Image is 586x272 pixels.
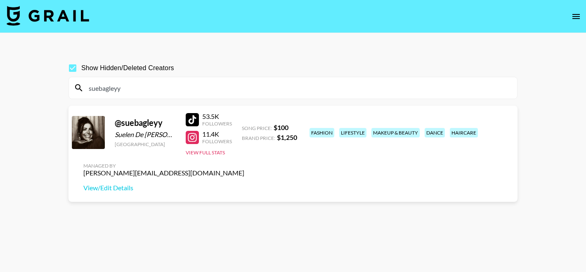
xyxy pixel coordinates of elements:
a: View/Edit Details [83,184,244,192]
strong: $ 1,250 [277,133,297,141]
button: View Full Stats [186,149,225,156]
div: fashion [310,128,334,137]
div: 11.4K [202,130,232,138]
div: Followers [202,138,232,144]
div: 53.5K [202,112,232,121]
div: Followers [202,121,232,127]
div: [PERSON_NAME][EMAIL_ADDRESS][DOMAIN_NAME] [83,169,244,177]
div: lifestyle [339,128,366,137]
div: @ suebagleyy [115,118,176,128]
div: haircare [450,128,478,137]
span: Show Hidden/Deleted Creators [81,63,174,73]
img: Grail Talent [7,6,89,26]
div: Managed By [83,163,244,169]
input: Search by User Name [84,81,512,95]
div: makeup & beauty [371,128,420,137]
span: Song Price: [242,125,272,131]
button: open drawer [568,8,584,25]
div: dance [425,128,445,137]
div: [GEOGRAPHIC_DATA] [115,141,176,147]
strong: $ 100 [274,123,288,131]
span: Brand Price: [242,135,275,141]
div: Suelen De [PERSON_NAME] [115,130,176,139]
